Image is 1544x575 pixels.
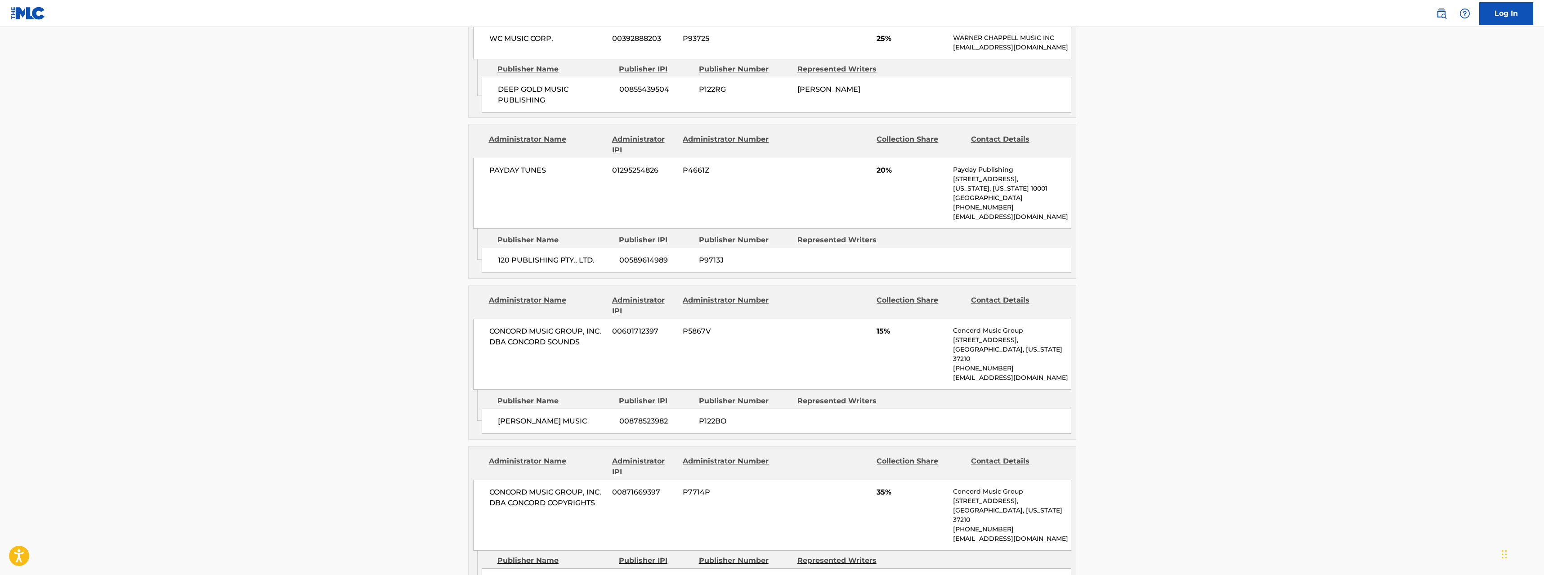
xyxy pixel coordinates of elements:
[953,326,1070,335] p: Concord Music Group
[877,295,964,316] div: Collection Share
[612,134,676,156] div: Administrator IPI
[953,43,1070,52] p: [EMAIL_ADDRESS][DOMAIN_NAME]
[612,33,676,44] span: 00392888203
[489,326,606,348] span: CONCORD MUSIC GROUP, INC. DBA CONCORD SOUNDS
[498,84,613,106] span: DEEP GOLD MUSIC PUBLISHING
[683,326,770,337] span: P5867V
[683,456,770,477] div: Administrator Number
[953,345,1070,364] p: [GEOGRAPHIC_DATA], [US_STATE] 37210
[877,134,964,156] div: Collection Share
[497,396,612,406] div: Publisher Name
[953,165,1070,174] p: Payday Publishing
[797,64,889,75] div: Represented Writers
[953,373,1070,383] p: [EMAIL_ADDRESS][DOMAIN_NAME]
[971,295,1058,316] div: Contact Details
[1459,8,1470,19] img: help
[612,165,676,176] span: 01295254826
[953,496,1070,506] p: [STREET_ADDRESS],
[953,534,1070,544] p: [EMAIL_ADDRESS][DOMAIN_NAME]
[1499,532,1544,575] iframe: Chat Widget
[971,134,1058,156] div: Contact Details
[497,64,612,75] div: Publisher Name
[619,84,692,95] span: 00855439504
[797,235,889,245] div: Represented Writers
[498,416,613,427] span: [PERSON_NAME] MUSIC
[797,85,860,94] span: [PERSON_NAME]
[612,487,676,498] span: 00871669397
[953,203,1070,212] p: [PHONE_NUMBER]
[797,555,889,566] div: Represented Writers
[877,456,964,477] div: Collection Share
[953,525,1070,534] p: [PHONE_NUMBER]
[683,165,770,176] span: P4661Z
[683,134,770,156] div: Administrator Number
[683,487,770,498] span: P7714P
[612,295,676,316] div: Administrator IPI
[498,255,613,266] span: 120 PUBLISHING PTY., LTD.
[877,326,946,337] span: 15%
[699,84,791,95] span: P122RG
[953,174,1070,184] p: [STREET_ADDRESS],
[489,134,605,156] div: Administrator Name
[619,555,692,566] div: Publisher IPI
[612,456,676,477] div: Administrator IPI
[619,64,692,75] div: Publisher IPI
[1502,541,1507,568] div: Drag
[619,255,692,266] span: 00589614989
[971,456,1058,477] div: Contact Details
[619,416,692,427] span: 00878523982
[953,33,1070,43] p: WARNER CHAPPELL MUSIC INC
[1479,2,1533,25] a: Log In
[953,184,1070,193] p: [US_STATE], [US_STATE] 10001
[877,487,946,498] span: 35%
[699,555,791,566] div: Publisher Number
[797,396,889,406] div: Represented Writers
[1456,4,1474,22] div: Help
[11,7,45,20] img: MLC Logo
[497,235,612,245] div: Publisher Name
[699,416,791,427] span: P122BO
[619,396,692,406] div: Publisher IPI
[953,335,1070,345] p: [STREET_ADDRESS],
[877,33,946,44] span: 25%
[489,456,605,477] div: Administrator Name
[953,364,1070,373] p: [PHONE_NUMBER]
[877,165,946,176] span: 20%
[953,193,1070,203] p: [GEOGRAPHIC_DATA]
[489,165,606,176] span: PAYDAY TUNES
[612,326,676,337] span: 00601712397
[489,33,606,44] span: WC MUSIC CORP.
[699,64,791,75] div: Publisher Number
[489,295,605,316] div: Administrator Name
[619,235,692,245] div: Publisher IPI
[497,555,612,566] div: Publisher Name
[683,295,770,316] div: Administrator Number
[953,212,1070,222] p: [EMAIL_ADDRESS][DOMAIN_NAME]
[953,487,1070,496] p: Concord Music Group
[699,255,791,266] span: P9713J
[699,396,791,406] div: Publisher Number
[1436,8,1447,19] img: search
[1432,4,1450,22] a: Public Search
[699,235,791,245] div: Publisher Number
[683,33,770,44] span: P93725
[489,487,606,508] span: CONCORD MUSIC GROUP, INC. DBA CONCORD COPYRIGHTS
[953,506,1070,525] p: [GEOGRAPHIC_DATA], [US_STATE] 37210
